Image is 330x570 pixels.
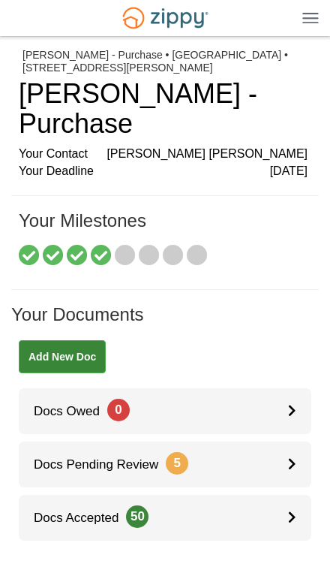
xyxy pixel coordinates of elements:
div: [PERSON_NAME] - Purchase • [GEOGRAPHIC_DATA] • [STREET_ADDRESS][PERSON_NAME] [22,49,307,74]
span: [DATE] [270,163,307,180]
span: Docs Accepted [19,511,148,525]
a: Docs Accepted50 [19,495,311,541]
div: Your Contact [19,146,307,163]
div: Your Deadline [19,163,307,180]
h1: Your Milestones [19,211,307,246]
span: 50 [126,505,148,528]
span: Docs Pending Review [19,457,188,472]
span: 5 [166,452,188,475]
h1: Your Documents [11,305,319,339]
h1: [PERSON_NAME] - Purchase [19,79,307,138]
span: 0 [107,399,130,421]
img: Mobile Dropdown Menu [302,12,319,23]
span: Docs Owed [19,404,130,418]
a: Add New Doc [19,340,106,373]
span: [PERSON_NAME] [PERSON_NAME] [106,146,307,163]
a: Docs Owed0 [19,388,311,434]
a: Docs Pending Review5 [19,442,311,487]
